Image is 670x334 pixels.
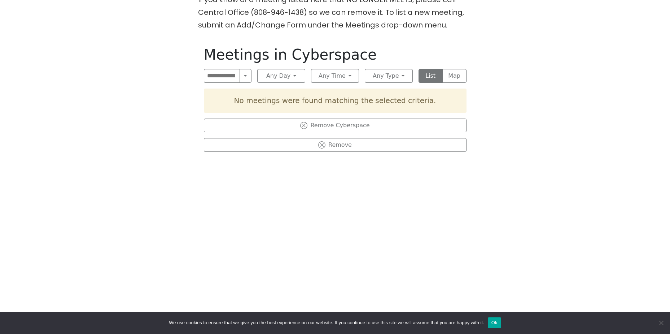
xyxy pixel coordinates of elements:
[204,89,467,113] div: No meetings were found matching the selected criteria.
[257,69,305,83] button: Any Day
[204,69,240,83] input: Near Location
[365,69,413,83] button: Any Type
[204,119,467,132] button: Remove Cyberspace
[419,69,443,83] button: List
[204,138,467,152] button: Remove
[657,319,665,326] span: No
[488,317,501,328] button: Ok
[169,319,484,326] span: We use cookies to ensure that we give you the best experience on our website. If you continue to ...
[442,69,467,83] button: Map
[204,46,467,63] h1: Meetings in Cyberspace
[240,69,252,83] button: Near Location
[311,69,359,83] button: Any Time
